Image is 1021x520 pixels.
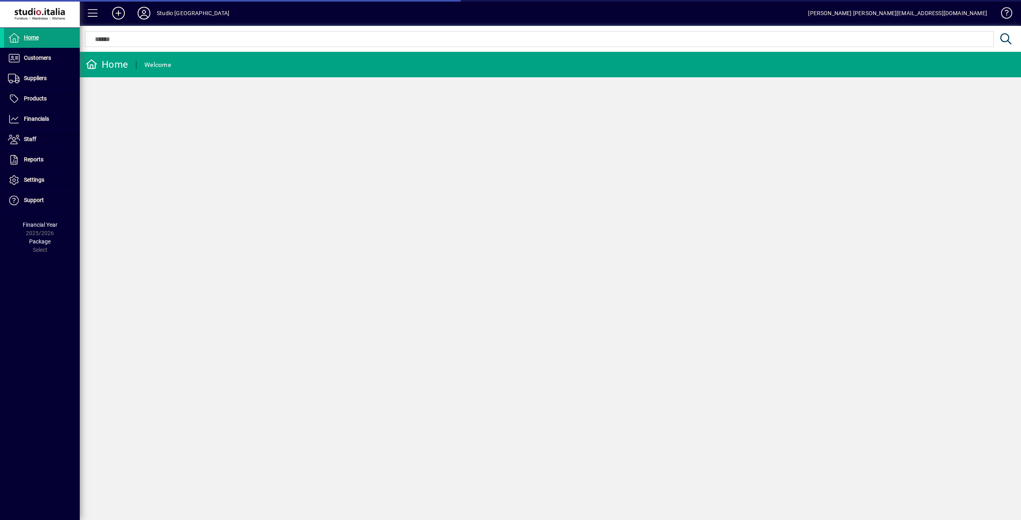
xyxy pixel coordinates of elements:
a: Settings [4,170,80,190]
a: Products [4,89,80,109]
span: Settings [24,177,44,183]
div: Welcome [144,59,171,71]
a: Reports [4,150,80,170]
a: Customers [4,48,80,68]
span: Support [24,197,44,203]
button: Profile [131,6,157,20]
span: Products [24,95,47,102]
div: Studio [GEOGRAPHIC_DATA] [157,7,229,20]
button: Add [106,6,131,20]
span: Reports [24,156,43,163]
a: Support [4,190,80,210]
span: Financial Year [23,222,57,228]
span: Home [24,34,39,41]
span: Financials [24,116,49,122]
div: [PERSON_NAME] [PERSON_NAME][EMAIL_ADDRESS][DOMAIN_NAME] [808,7,987,20]
span: Staff [24,136,36,142]
a: Staff [4,130,80,149]
div: Home [86,58,128,71]
a: Financials [4,109,80,129]
span: Suppliers [24,75,47,81]
span: Customers [24,55,51,61]
span: Package [29,238,51,245]
a: Knowledge Base [995,2,1011,27]
a: Suppliers [4,69,80,88]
